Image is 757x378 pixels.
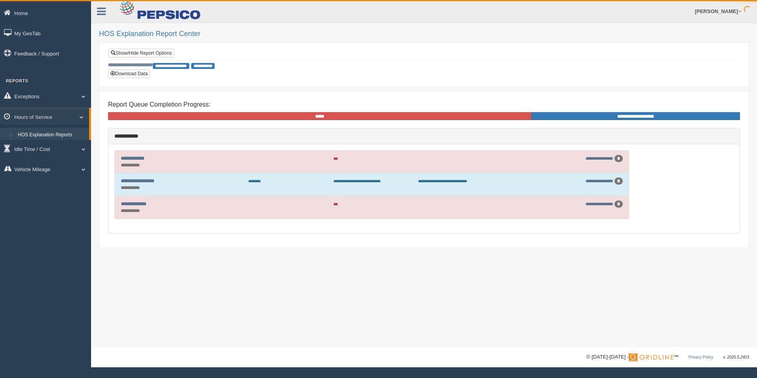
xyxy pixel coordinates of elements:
img: Gridline [629,353,673,361]
a: Privacy Policy [689,355,713,359]
span: v. 2025.5.2403 [723,355,749,359]
div: © [DATE]-[DATE] - ™ [586,353,749,361]
a: Show/Hide Report Options [108,49,174,57]
h4: Report Queue Completion Progress: [108,101,740,108]
a: HOS Explanation Reports [14,128,89,142]
button: Download Data [108,69,150,78]
h2: HOS Explanation Report Center [99,30,749,38]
